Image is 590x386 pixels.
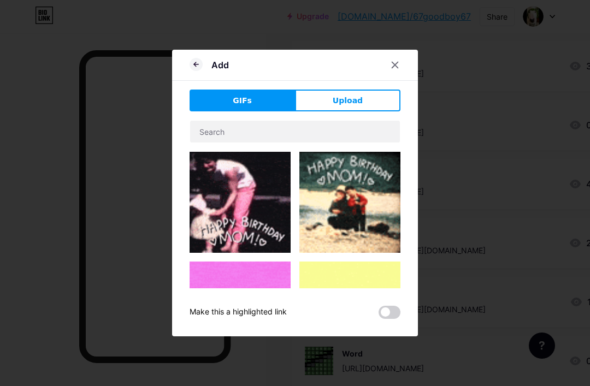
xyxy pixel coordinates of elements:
img: Gihpy [299,152,400,253]
span: GIFs [233,95,252,106]
img: Gihpy [190,152,291,253]
button: Upload [295,90,400,111]
span: Upload [333,95,363,106]
button: GIFs [190,90,295,111]
img: Gihpy [299,262,400,363]
div: Add [211,58,229,72]
input: Search [190,121,400,142]
img: Gihpy [190,262,291,360]
div: Make this a highlighted link [190,306,287,319]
